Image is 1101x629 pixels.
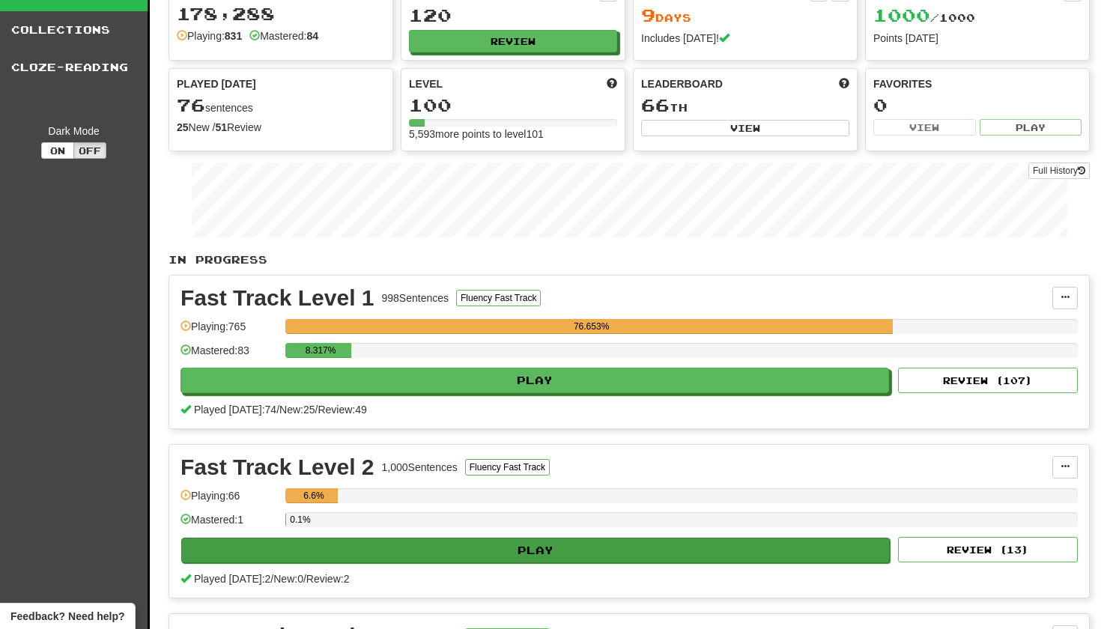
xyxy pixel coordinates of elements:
[290,319,893,334] div: 76.653%
[177,28,242,43] div: Playing:
[177,121,189,133] strong: 25
[177,94,205,115] span: 76
[315,404,318,416] span: /
[641,76,723,91] span: Leaderboard
[181,488,278,513] div: Playing: 66
[10,609,124,624] span: Open feedback widget
[873,76,1082,91] div: Favorites
[641,4,655,25] span: 9
[980,119,1082,136] button: Play
[873,11,975,24] span: / 1000
[169,252,1090,267] p: In Progress
[641,96,849,115] div: th
[73,142,106,159] button: Off
[306,573,350,585] span: Review: 2
[303,573,306,585] span: /
[181,456,374,478] div: Fast Track Level 2
[641,120,849,136] button: View
[225,30,242,42] strong: 831
[641,31,849,46] div: Includes [DATE]!
[181,512,278,537] div: Mastered: 1
[177,76,256,91] span: Played [DATE]
[177,96,385,115] div: sentences
[456,290,541,306] button: Fluency Fast Track
[409,76,443,91] span: Level
[409,96,617,115] div: 100
[194,573,270,585] span: Played [DATE]: 2
[465,459,550,475] button: Fluency Fast Track
[641,6,849,25] div: Day s
[873,119,976,136] button: View
[898,537,1078,562] button: Review (13)
[873,4,930,25] span: 1000
[11,124,136,139] div: Dark Mode
[1028,162,1090,179] a: Full History
[409,6,617,25] div: 120
[215,121,227,133] strong: 51
[194,404,276,416] span: Played [DATE]: 74
[839,76,849,91] span: This week in points, UTC
[641,94,670,115] span: 66
[181,287,374,309] div: Fast Track Level 1
[382,460,458,475] div: 1,000 Sentences
[249,28,318,43] div: Mastered:
[382,291,449,306] div: 998 Sentences
[306,30,318,42] strong: 84
[177,4,385,23] div: 178,288
[409,127,617,142] div: 5,593 more points to level 101
[181,538,890,563] button: Play
[273,573,303,585] span: New: 0
[873,96,1082,115] div: 0
[409,30,617,52] button: Review
[318,404,366,416] span: Review: 49
[270,573,273,585] span: /
[177,120,385,135] div: New / Review
[290,343,351,358] div: 8.317%
[898,368,1078,393] button: Review (107)
[873,31,1082,46] div: Points [DATE]
[181,319,278,344] div: Playing: 765
[607,76,617,91] span: Score more points to level up
[41,142,74,159] button: On
[181,343,278,368] div: Mastered: 83
[290,488,338,503] div: 6.6%
[181,368,889,393] button: Play
[276,404,279,416] span: /
[279,404,315,416] span: New: 25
